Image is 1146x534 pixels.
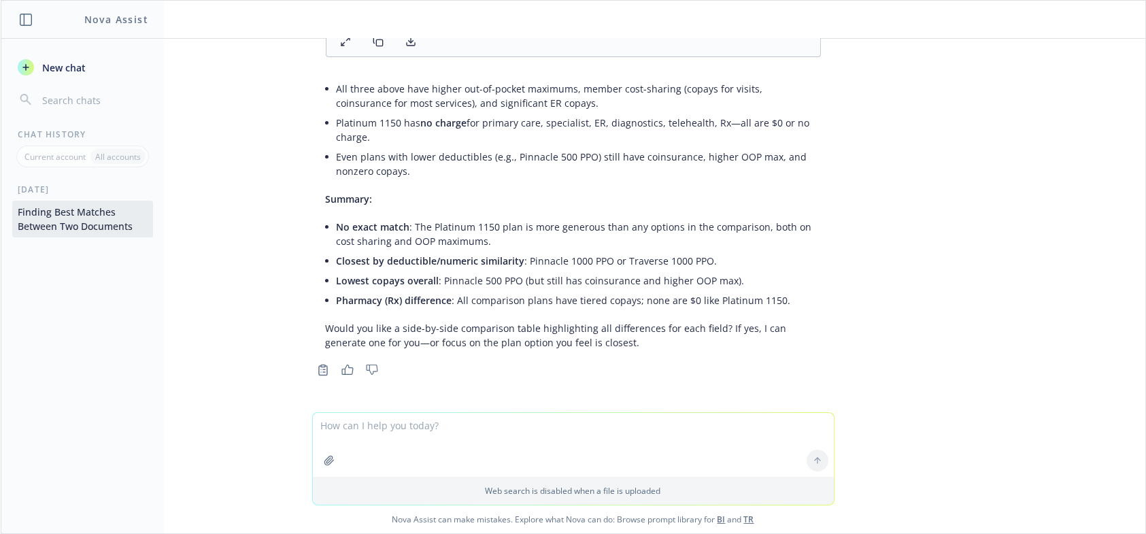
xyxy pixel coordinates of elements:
a: BI [718,514,726,525]
span: No exact match [337,220,410,233]
button: New chat [12,55,153,80]
span: Summary: [326,193,373,205]
span: no charge [421,116,467,129]
span: Pharmacy (Rx) difference [337,294,452,307]
p: Current account [24,151,86,163]
li: : The Platinum 1150 plan is more generous than any options in the comparison, both on cost sharin... [337,217,821,251]
div: Chat History [1,129,164,140]
span: New chat [39,61,86,75]
button: Finding Best Matches Between Two Documents [12,201,153,237]
li: : Pinnacle 1000 PPO or Traverse 1000 PPO. [337,251,821,271]
p: Web search is disabled when a file is uploaded [321,485,826,497]
p: All accounts [95,151,141,163]
li: : All comparison plans have tiered copays; none are $0 like Platinum 1150. [337,290,821,310]
span: Nova Assist can make mistakes. Explore what Nova can do: Browse prompt library for and [6,505,1140,533]
a: TR [744,514,754,525]
input: Search chats [39,90,148,110]
li: All three above have higher out-of-pocket maximums, member cost-sharing (copays for visits, coins... [337,79,821,113]
p: Would you like a side-by-side comparison table highlighting all differences for each field? If ye... [326,321,821,350]
div: [DATE] [1,184,164,195]
h1: Nova Assist [84,12,148,27]
span: Lowest copays overall [337,274,439,287]
li: Platinum 1150 has for primary care, specialist, ER, diagnostics, telehealth, Rx—all are $0 or no ... [337,113,821,147]
button: Thumbs down [361,361,383,380]
span: Closest by deductible/numeric similarity [337,254,525,267]
svg: Copy to clipboard [317,364,329,376]
li: Even plans with lower deductibles (e.g., Pinnacle 500 PPO) still have coinsurance, higher OOP max... [337,147,821,181]
li: : Pinnacle 500 PPO (but still has coinsurance and higher OOP max). [337,271,821,290]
